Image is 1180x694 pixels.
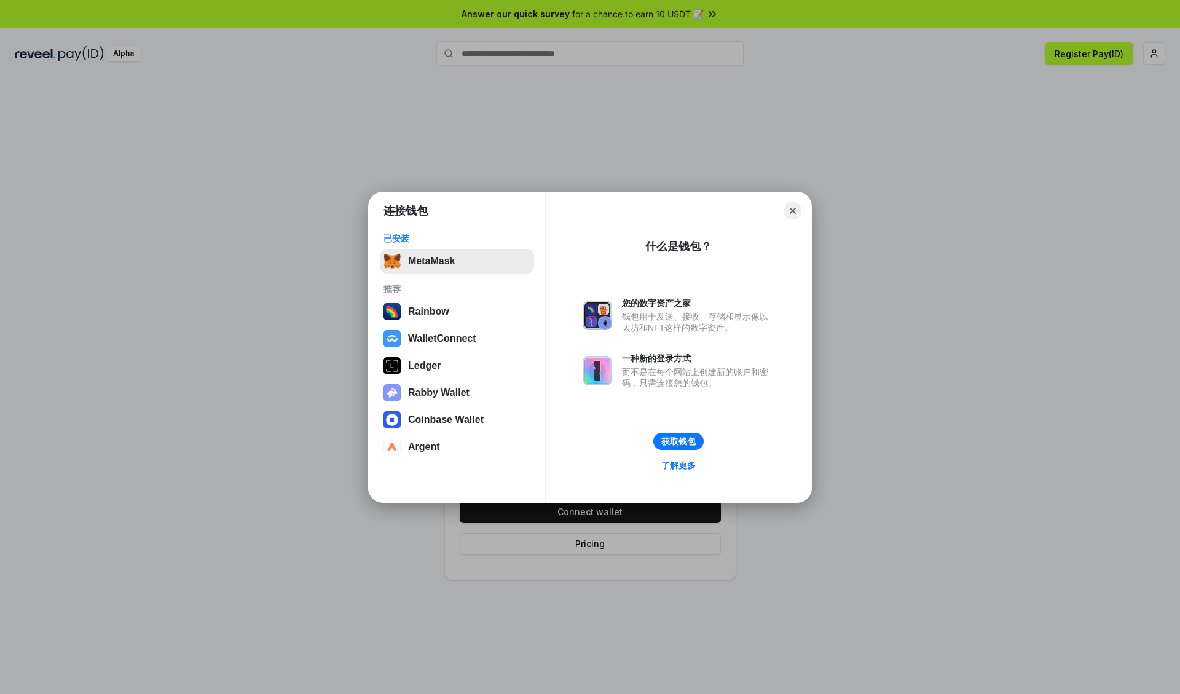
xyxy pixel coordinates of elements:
[583,301,612,330] img: svg+xml,%3Csvg%20xmlns%3D%22http%3A%2F%2Fwww.w3.org%2F2000%2Fsvg%22%20fill%3D%22none%22%20viewBox...
[408,414,484,425] div: Coinbase Wallet
[408,333,476,344] div: WalletConnect
[661,436,696,447] div: 获取钱包
[654,457,703,473] a: 了解更多
[408,441,440,452] div: Argent
[653,433,704,450] button: 获取钱包
[645,239,712,254] div: 什么是钱包？
[380,381,534,405] button: Rabby Wallet
[583,356,612,385] img: svg+xml,%3Csvg%20xmlns%3D%22http%3A%2F%2Fwww.w3.org%2F2000%2Fsvg%22%20fill%3D%22none%22%20viewBox...
[383,384,401,401] img: svg+xml,%3Csvg%20xmlns%3D%22http%3A%2F%2Fwww.w3.org%2F2000%2Fsvg%22%20fill%3D%22none%22%20viewBox...
[380,249,534,274] button: MetaMask
[622,353,774,364] div: 一种新的登录方式
[408,306,449,317] div: Rainbow
[784,202,801,219] button: Close
[380,435,534,459] button: Argent
[383,203,428,218] h1: 连接钱包
[622,311,774,333] div: 钱包用于发送、接收、存储和显示像以太坊和NFT这样的数字资产。
[383,411,401,428] img: svg+xml,%3Csvg%20width%3D%2228%22%20height%3D%2228%22%20viewBox%3D%220%200%2028%2028%22%20fill%3D...
[622,366,774,388] div: 而不是在每个网站上创建新的账户和密码，只需连接您的钱包。
[383,438,401,455] img: svg+xml,%3Csvg%20width%3D%2228%22%20height%3D%2228%22%20viewBox%3D%220%200%2028%2028%22%20fill%3D...
[622,298,774,309] div: 您的数字资产之家
[661,460,696,471] div: 了解更多
[383,283,530,294] div: 推荐
[383,357,401,374] img: svg+xml,%3Csvg%20xmlns%3D%22http%3A%2F%2Fwww.w3.org%2F2000%2Fsvg%22%20width%3D%2228%22%20height%3...
[408,360,441,371] div: Ledger
[383,330,401,347] img: svg+xml,%3Csvg%20width%3D%2228%22%20height%3D%2228%22%20viewBox%3D%220%200%2028%2028%22%20fill%3D...
[380,408,534,432] button: Coinbase Wallet
[408,256,455,267] div: MetaMask
[408,387,470,398] div: Rabby Wallet
[383,233,530,244] div: 已安装
[383,303,401,320] img: svg+xml,%3Csvg%20width%3D%22120%22%20height%3D%22120%22%20viewBox%3D%220%200%20120%20120%22%20fil...
[380,326,534,351] button: WalletConnect
[380,353,534,378] button: Ledger
[383,253,401,270] img: svg+xml,%3Csvg%20fill%3D%22none%22%20height%3D%2233%22%20viewBox%3D%220%200%2035%2033%22%20width%...
[380,299,534,324] button: Rainbow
